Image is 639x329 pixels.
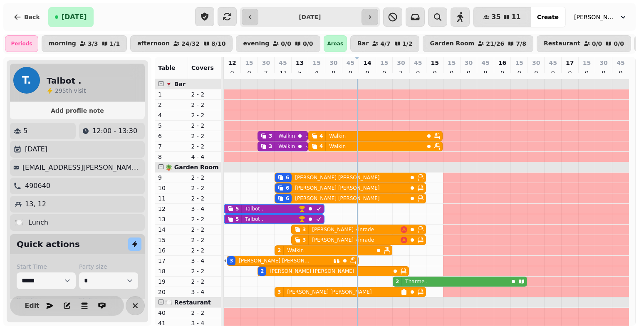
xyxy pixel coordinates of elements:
p: 0 [499,69,506,77]
div: 3 [269,133,272,139]
p: 2 - 2 [191,225,218,234]
p: [PERSON_NAME] kinrade [312,226,374,233]
p: Restaurant [544,40,580,47]
p: Tharme . [405,278,428,285]
span: Create [537,14,559,20]
p: 40 [158,309,185,317]
p: 30 [329,59,337,67]
div: 2 [260,268,264,275]
p: 0 [246,69,253,77]
p: 21 / 26 [486,41,504,47]
p: 0 [583,69,590,77]
div: 6 [286,174,289,181]
p: 12 [228,59,236,67]
p: 2 - 2 [191,246,218,255]
p: 15 [245,59,253,67]
span: 🪴 Garden Room [165,164,219,171]
span: 35 [491,14,500,20]
p: 0 [330,69,337,77]
p: 0 [364,69,371,77]
p: 17 [566,59,574,67]
p: 2 - 2 [191,194,218,203]
p: 12:00 - 13:30 [92,126,137,136]
p: 1 / 1 [110,41,120,47]
button: Create [530,7,565,27]
p: 15 [515,59,523,67]
div: 5 [235,205,239,212]
p: 2 [263,69,269,77]
p: [PERSON_NAME] [PERSON_NAME] [270,268,354,275]
p: 1 / 2 [402,41,413,47]
p: [PERSON_NAME] [PERSON_NAME] [295,195,379,202]
p: 5 [23,126,27,136]
p: 7 [158,142,185,151]
span: [DATE] [62,14,87,20]
p: 2 - 2 [191,142,218,151]
p: 5 [158,121,185,130]
div: Periods [5,35,38,52]
button: evening0/00/0 [236,35,320,52]
p: 0 [516,69,523,77]
p: 3 / 3 [88,41,98,47]
p: 0 [448,69,455,77]
p: 0 / 0 [592,41,602,47]
p: 2 - 2 [191,236,218,244]
p: 13, 12 [25,199,46,209]
span: 11 [511,14,520,20]
p: 45 [347,59,354,67]
p: 14 [158,225,185,234]
button: [PERSON_NAME] Restaurant [569,10,632,25]
span: th [66,87,74,94]
p: 8 / 10 [211,41,225,47]
p: 0 / 0 [281,41,291,47]
p: 3 - 4 [191,257,218,265]
p: 45 [481,59,489,67]
h2: Quick actions [17,238,80,250]
h2: Talbot . [47,75,86,87]
p: Walkin [329,143,346,150]
p: 15 [312,59,320,67]
p: [DATE] [25,144,47,154]
p: [PERSON_NAME] kinrade [312,237,374,243]
p: 2 - 2 [191,173,218,182]
span: Covers [191,64,214,71]
p: 45 [414,59,422,67]
p: 16 [158,246,185,255]
p: 2 [398,69,404,77]
p: 17 [158,257,185,265]
span: 🍷 Bar [165,81,186,87]
p: morning [49,40,76,47]
span: [PERSON_NAME] Restaurant [574,13,616,21]
p: 0 [465,69,472,77]
span: 🍽️ Restaurant [165,299,211,306]
p: 0 / 0 [614,41,624,47]
p: 13 [158,215,185,223]
button: Restaurant0/00/0 [537,35,631,52]
p: 7 / 8 [516,41,526,47]
div: 3 [269,143,272,150]
p: 0 [617,69,624,77]
p: Bar [357,40,369,47]
div: 4 [319,143,323,150]
p: 2 - 2 [191,215,218,223]
p: 11 [280,69,286,77]
p: 0 / 0 [303,41,313,47]
button: Add profile note [13,105,141,116]
p: 0 [600,69,607,77]
p: 2 - 2 [191,184,218,192]
p: 45 [549,59,557,67]
p: 15 [448,59,456,67]
p: 18 [158,267,185,275]
button: afternoon24/328/10 [130,35,233,52]
p: Garden Room [430,40,474,47]
p: 0 [567,69,573,77]
div: 6 [286,185,289,191]
p: [PERSON_NAME] [PERSON_NAME] [295,185,379,191]
div: 2 [396,278,399,285]
span: Edit [27,302,37,309]
p: 2 - 2 [191,111,218,119]
p: Walkin [287,247,304,254]
p: 3 - 4 [191,288,218,296]
p: 15 [380,59,388,67]
p: Walkin [278,143,295,150]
